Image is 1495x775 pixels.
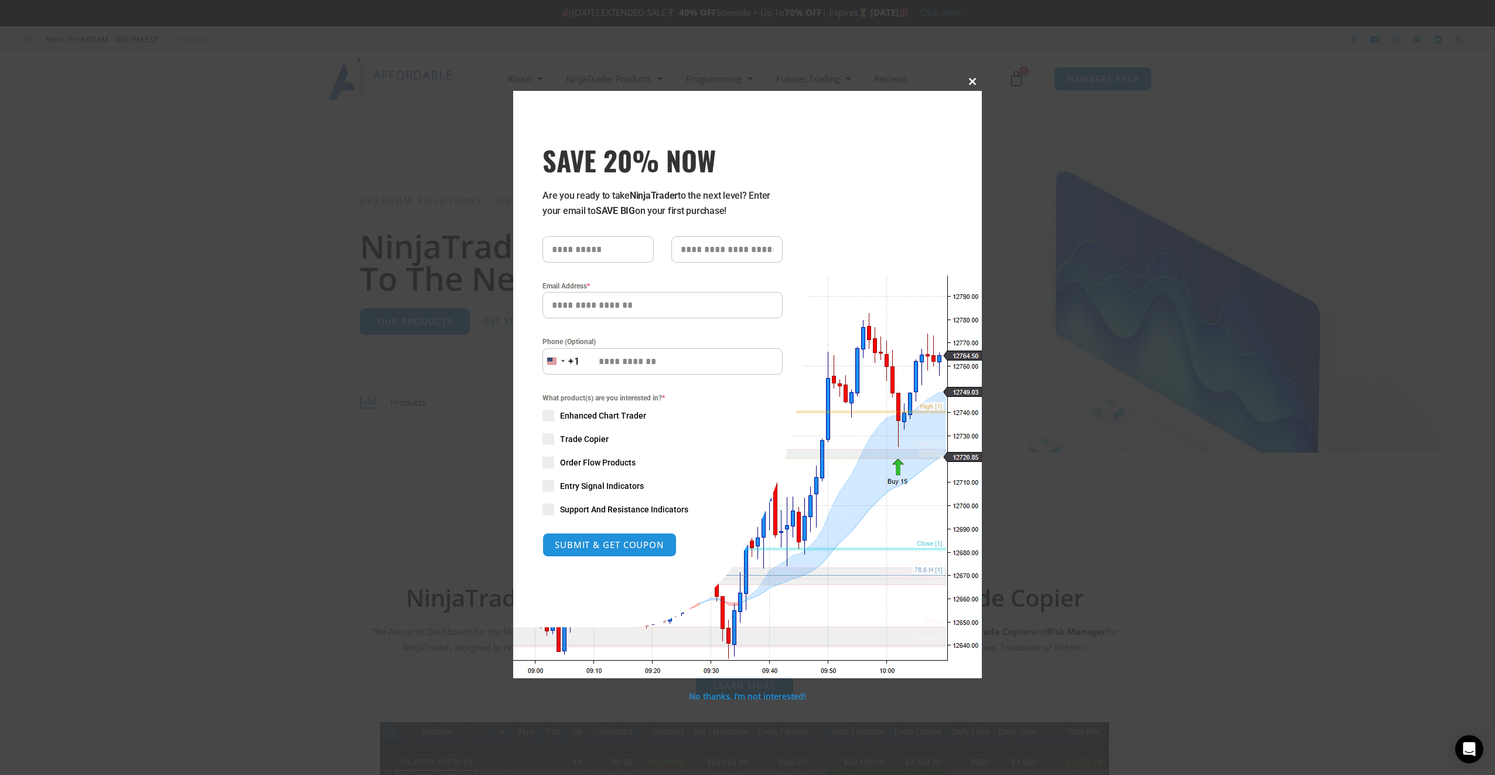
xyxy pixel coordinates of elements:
p: Are you ready to take to the next level? Enter your email to on your first purchase! [542,188,783,219]
span: Enhanced Chart Trader [560,410,646,422]
a: No thanks, I’m not interested! [689,691,805,702]
span: What product(s) are you interested in? [542,392,783,404]
button: SUBMIT & GET COUPON [542,533,677,557]
button: Selected country [542,348,580,375]
strong: NinjaTrader [630,190,678,201]
label: Support And Resistance Indicators [542,504,783,515]
label: Entry Signal Indicators [542,480,783,492]
strong: SAVE BIG [596,205,635,216]
label: Enhanced Chart Trader [542,410,783,422]
div: Open Intercom Messenger [1455,735,1483,763]
span: Entry Signal Indicators [560,480,644,492]
span: SAVE 20% NOW [542,144,783,176]
span: Order Flow Products [560,457,636,468]
span: Support And Resistance Indicators [560,504,688,515]
div: +1 [568,354,580,369]
label: Email Address [542,280,783,292]
label: Order Flow Products [542,457,783,468]
label: Phone (Optional) [542,336,783,348]
span: Trade Copier [560,433,609,445]
label: Trade Copier [542,433,783,445]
